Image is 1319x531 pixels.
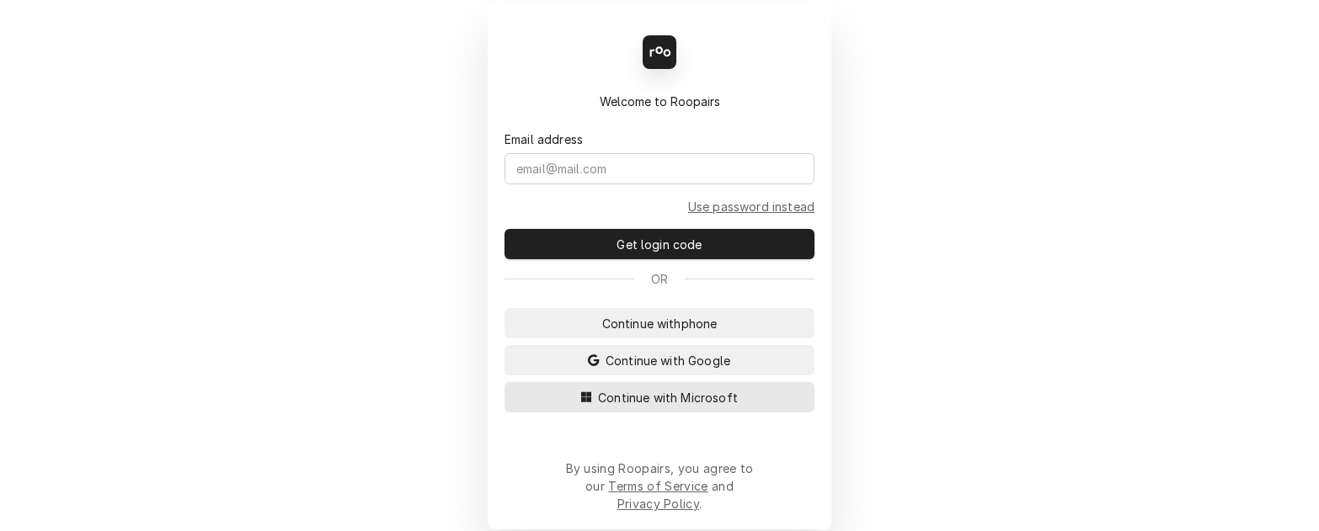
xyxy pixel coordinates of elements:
[505,229,814,259] button: Get login code
[505,270,814,288] div: Or
[505,382,814,412] button: Continue with Microsoft
[505,153,814,184] input: email@mail.com
[599,315,721,332] span: Continue with phone
[505,308,814,338] button: Continue withphone
[602,352,734,369] span: Continue with Google
[595,389,741,406] span: Continue with Microsoft
[565,459,754,512] div: By using Roopairs, you agree to our and .
[617,496,699,511] a: Privacy Policy
[688,198,814,215] a: Go to Email and password form
[505,345,814,375] button: Continue with Google
[608,479,708,493] a: Terms of Service
[505,93,814,110] div: Welcome to Roopairs
[505,130,583,148] label: Email address
[613,236,705,253] span: Get login code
